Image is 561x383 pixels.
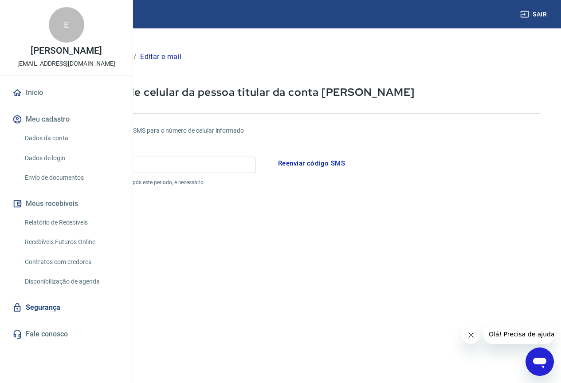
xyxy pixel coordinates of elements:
p: [PERSON_NAME] [31,46,102,55]
p: [EMAIL_ADDRESS][DOMAIN_NAME] [17,59,115,68]
div: E [49,7,84,43]
iframe: Botão para abrir a janela de mensagens [526,347,554,376]
iframe: Fechar mensagem [462,326,480,344]
button: Meu cadastro [11,110,122,129]
a: Contratos com credores [21,253,122,271]
span: Olá! Precisa de ajuda? [5,6,75,13]
h6: Por favor, informe o código enviado por SMS para o número de celular informado [25,126,540,135]
a: Dados de login [21,149,122,167]
button: Reenviar código SMS [273,154,350,173]
a: Relatório de Recebíveis [21,213,122,232]
a: Segurança [11,298,122,317]
p: / [133,51,137,62]
p: Cadastre o número de celular da pessoa titular da conta [PERSON_NAME] [25,85,540,99]
a: Início [11,83,122,103]
p: Editar e-mail [140,51,181,62]
a: Dados da conta [21,129,122,147]
a: Envio de documentos [21,169,122,187]
a: Recebíveis Futuros Online [21,233,122,251]
iframe: Mensagem da empresa [483,324,554,344]
a: Disponibilização de agenda [21,272,122,291]
a: Fale conosco [11,324,122,344]
button: Meus recebíveis [11,194,122,213]
button: Sair [518,6,550,23]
